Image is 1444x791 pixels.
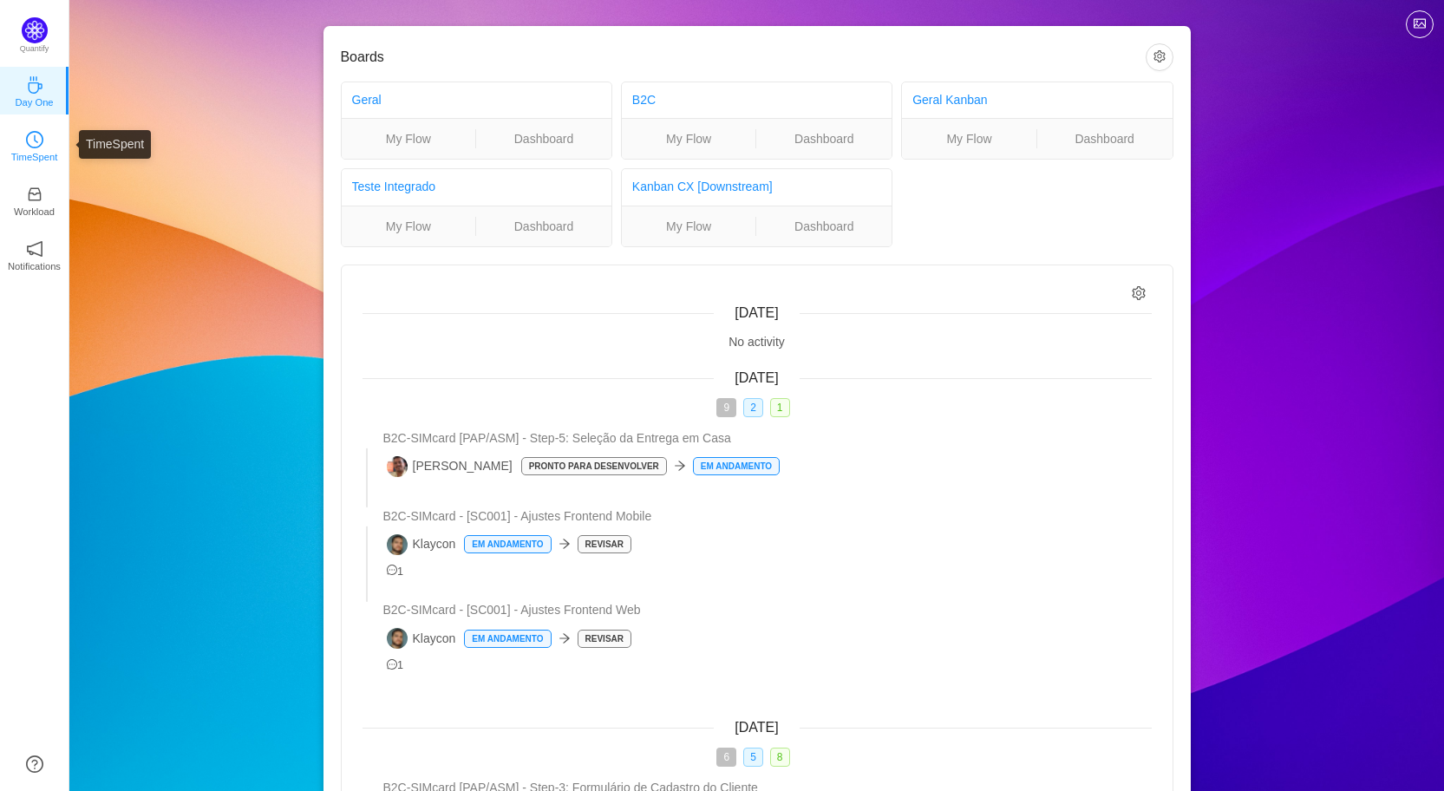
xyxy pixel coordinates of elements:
a: B2C [632,93,656,107]
span: 5 [743,748,763,767]
span: 9 [716,398,736,417]
i: icon: message [387,565,398,576]
p: Em andamento [465,631,550,647]
p: TimeSpent [11,149,58,165]
p: Workload [14,204,55,219]
span: B2C-SIMcard [PAP/ASM] - Step-5: Seleção da Entrega em Casa [383,429,731,448]
span: B2C-SIMcard - [SC001] - Ajustes Frontend Mobile [383,507,652,526]
i: icon: arrow-right [674,460,686,472]
span: 2 [743,398,763,417]
span: 1 [387,659,404,671]
a: icon: clock-circleTimeSpent [26,136,43,154]
i: icon: clock-circle [26,131,43,148]
span: [DATE] [735,370,778,385]
a: My Flow [622,129,756,148]
a: B2C-SIMcard [PAP/ASM] - Step-5: Seleção da Entrega em Casa [383,429,1152,448]
span: 1 [770,398,790,417]
i: icon: coffee [26,76,43,94]
button: icon: setting [1146,43,1173,71]
span: [PERSON_NAME] [387,456,513,477]
span: 1 [387,565,404,578]
h3: Boards [341,49,1146,66]
span: Klaycon [387,534,456,555]
p: Pronto para desenvolver [522,458,666,474]
a: Kanban CX [Downstream] [632,180,773,193]
span: 6 [716,748,736,767]
a: icon: question-circle [26,755,43,773]
a: B2C-SIMcard - [SC001] - Ajustes Frontend Web [383,601,1152,619]
p: Em andamento [694,458,779,474]
i: icon: arrow-right [559,538,571,550]
a: Dashboard [476,217,611,236]
p: Day One [15,95,53,110]
img: K [387,628,408,649]
p: Quantify [20,43,49,56]
span: [DATE] [735,720,778,735]
span: Klaycon [387,628,456,649]
i: icon: message [387,659,398,670]
a: B2C-SIMcard - [SC001] - Ajustes Frontend Mobile [383,507,1152,526]
i: icon: notification [26,240,43,258]
div: No activity [363,333,1152,351]
img: RN [387,456,408,477]
i: icon: inbox [26,186,43,203]
a: Dashboard [756,217,892,236]
span: 8 [770,748,790,767]
a: icon: notificationNotifications [26,245,43,263]
i: icon: setting [1132,286,1147,301]
span: [DATE] [735,305,778,320]
p: Revisar [578,536,631,552]
a: My Flow [622,217,756,236]
a: Geral [352,93,382,107]
a: My Flow [902,129,1036,148]
p: Em andamento [465,536,550,552]
a: Geral Kanban [912,93,987,107]
button: icon: picture [1406,10,1434,38]
a: icon: inboxWorkload [26,191,43,208]
p: Notifications [8,258,61,274]
i: icon: arrow-right [559,632,571,644]
a: Teste Integrado [352,180,436,193]
p: Revisar [578,631,631,647]
a: My Flow [342,217,476,236]
a: My Flow [342,129,476,148]
a: Dashboard [1037,129,1173,148]
img: Quantify [22,17,48,43]
a: Dashboard [476,129,611,148]
a: Dashboard [756,129,892,148]
span: B2C-SIMcard - [SC001] - Ajustes Frontend Web [383,601,641,619]
img: K [387,534,408,555]
a: icon: coffeeDay One [26,82,43,99]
